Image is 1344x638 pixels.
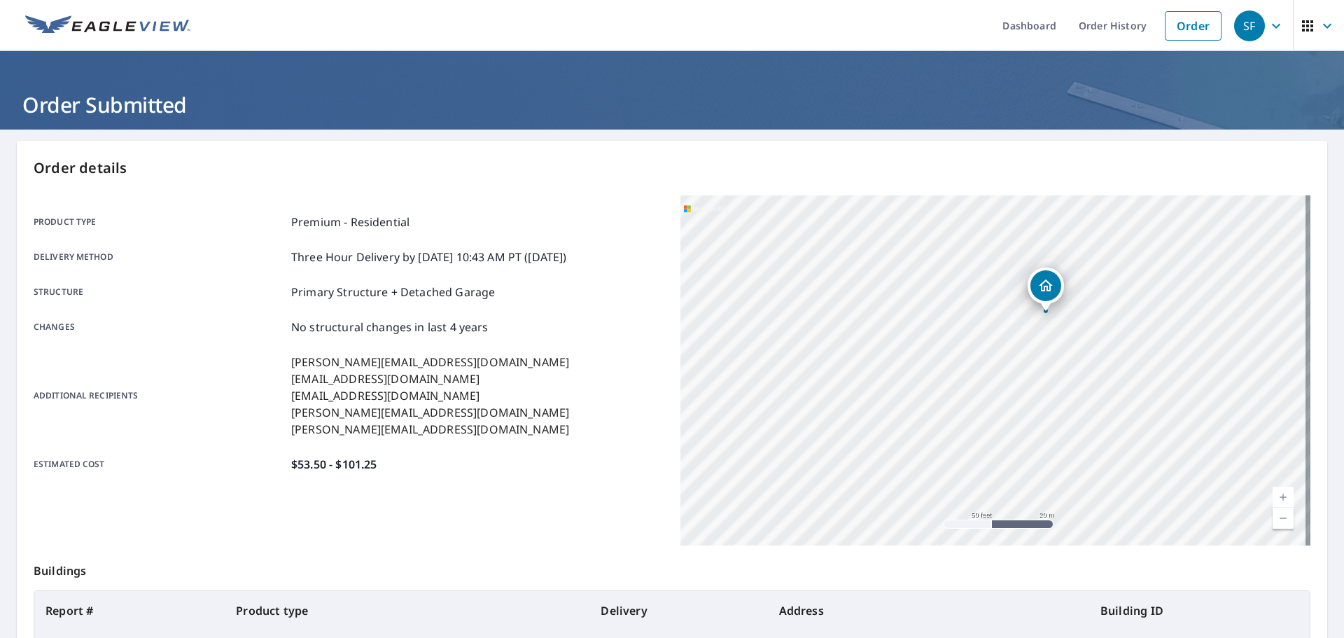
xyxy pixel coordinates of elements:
p: Product type [34,214,286,230]
a: Order [1165,11,1221,41]
p: Structure [34,284,286,300]
p: Delivery method [34,249,286,265]
p: Primary Structure + Detached Garage [291,284,495,300]
p: [EMAIL_ADDRESS][DOMAIN_NAME] [291,370,569,387]
p: Three Hour Delivery by [DATE] 10:43 AM PT ([DATE]) [291,249,567,265]
p: Estimated cost [34,456,286,473]
div: SF [1234,11,1265,41]
th: Report # [34,591,225,630]
p: $53.50 - $101.25 [291,456,377,473]
img: EV Logo [25,15,190,36]
p: [EMAIL_ADDRESS][DOMAIN_NAME] [291,387,569,404]
p: Changes [34,319,286,335]
a: Current Level 19, Zoom In [1273,487,1294,508]
p: Premium - Residential [291,214,409,230]
th: Delivery [589,591,767,630]
th: Building ID [1089,591,1310,630]
p: [PERSON_NAME][EMAIL_ADDRESS][DOMAIN_NAME] [291,354,569,370]
p: Order details [34,158,1310,179]
p: Buildings [34,546,1310,590]
p: No structural changes in last 4 years [291,319,489,335]
a: Current Level 19, Zoom Out [1273,508,1294,529]
p: [PERSON_NAME][EMAIL_ADDRESS][DOMAIN_NAME] [291,404,569,421]
div: Dropped pin, building 1, Residential property, 11 Gentian St Browns Mills, NJ 08015 [1028,268,1064,311]
th: Product type [225,591,589,630]
th: Address [768,591,1089,630]
p: [PERSON_NAME][EMAIL_ADDRESS][DOMAIN_NAME] [291,421,569,438]
p: Additional recipients [34,354,286,438]
h1: Order Submitted [17,90,1327,119]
